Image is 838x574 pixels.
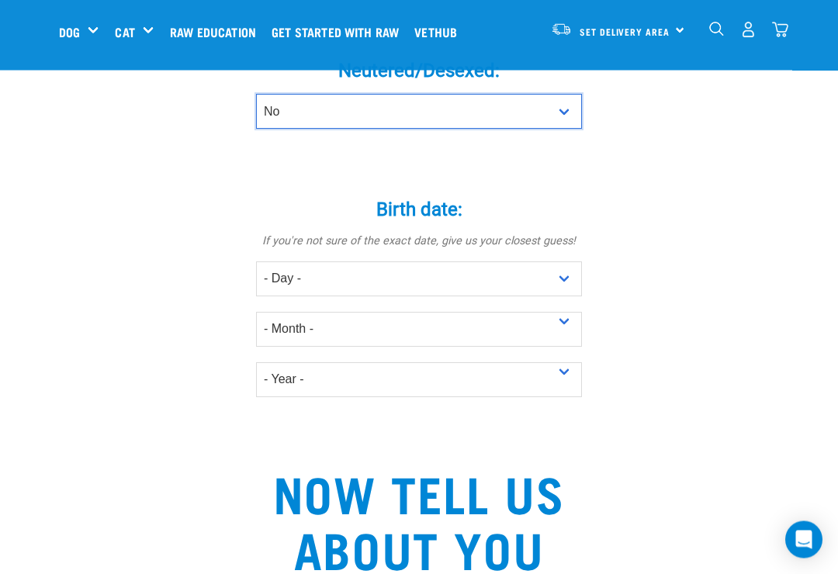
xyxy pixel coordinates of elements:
[785,521,822,558] div: Open Intercom Messenger
[772,22,788,38] img: home-icon@2x.png
[551,22,572,36] img: van-moving.png
[186,196,652,224] label: Birth date:
[740,22,757,38] img: user.png
[166,1,268,63] a: Raw Education
[580,29,670,34] span: Set Delivery Area
[115,22,134,41] a: Cat
[186,233,652,251] p: If you're not sure of the exact date, give us your closest guess!
[186,57,652,85] label: Neutered/Desexed:
[268,1,410,63] a: Get started with Raw
[59,22,80,41] a: Dog
[709,22,724,36] img: home-icon-1@2x.png
[410,1,469,63] a: Vethub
